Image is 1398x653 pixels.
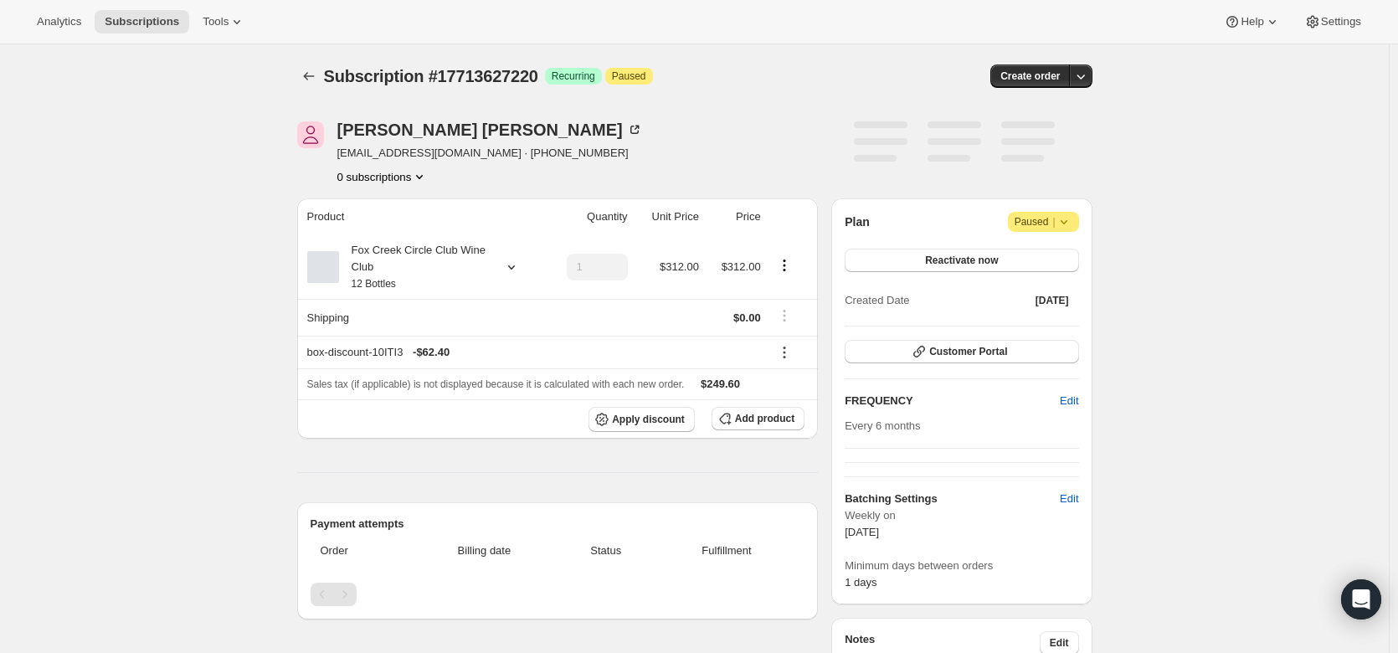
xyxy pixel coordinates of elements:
[588,407,695,432] button: Apply discount
[771,256,798,275] button: Product actions
[307,344,761,361] div: box-discount-10ITI3
[659,542,794,559] span: Fulfillment
[297,299,544,336] th: Shipping
[1025,289,1079,312] button: [DATE]
[925,254,998,267] span: Reactivate now
[27,10,91,33] button: Analytics
[701,378,740,390] span: $249.60
[95,10,189,33] button: Subscriptions
[990,64,1070,88] button: Create order
[105,15,179,28] span: Subscriptions
[612,413,685,426] span: Apply discount
[1214,10,1290,33] button: Help
[1050,636,1069,650] span: Edit
[1294,10,1371,33] button: Settings
[845,213,870,230] h2: Plan
[1050,388,1088,414] button: Edit
[543,198,632,235] th: Quantity
[563,542,649,559] span: Status
[1050,486,1088,512] button: Edit
[1060,491,1078,507] span: Edit
[929,345,1007,358] span: Customer Portal
[1000,69,1060,83] span: Create order
[712,407,804,430] button: Add product
[704,198,766,235] th: Price
[845,526,879,538] span: [DATE]
[311,516,805,532] h2: Payment attempts
[845,340,1078,363] button: Customer Portal
[845,249,1078,272] button: Reactivate now
[845,491,1060,507] h6: Batching Settings
[37,15,81,28] span: Analytics
[193,10,255,33] button: Tools
[1015,213,1072,230] span: Paused
[337,145,643,162] span: [EMAIL_ADDRESS][DOMAIN_NAME] · [PHONE_NUMBER]
[415,542,553,559] span: Billing date
[203,15,229,28] span: Tools
[297,64,321,88] button: Subscriptions
[297,121,324,148] span: James Coyne
[733,311,761,324] span: $0.00
[612,69,646,83] span: Paused
[324,67,538,85] span: Subscription #17713627220
[552,69,595,83] span: Recurring
[722,260,761,273] span: $312.00
[845,393,1060,409] h2: FREQUENCY
[771,306,798,325] button: Shipping actions
[735,412,794,425] span: Add product
[337,168,429,185] button: Product actions
[339,242,490,292] div: Fox Creek Circle Club Wine Club
[660,260,699,273] span: $312.00
[297,198,544,235] th: Product
[845,507,1078,524] span: Weekly on
[1341,579,1381,620] div: Open Intercom Messenger
[311,532,411,569] th: Order
[307,378,685,390] span: Sales tax (if applicable) is not displayed because it is calculated with each new order.
[352,278,396,290] small: 12 Bottles
[633,198,704,235] th: Unit Price
[845,419,920,432] span: Every 6 months
[1241,15,1263,28] span: Help
[1052,215,1055,229] span: |
[337,121,643,138] div: [PERSON_NAME] [PERSON_NAME]
[1060,393,1078,409] span: Edit
[1036,294,1069,307] span: [DATE]
[845,558,1078,574] span: Minimum days between orders
[1321,15,1361,28] span: Settings
[311,583,805,606] nav: Pagination
[845,576,876,589] span: 1 days
[413,344,450,361] span: - $62.40
[845,292,909,309] span: Created Date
